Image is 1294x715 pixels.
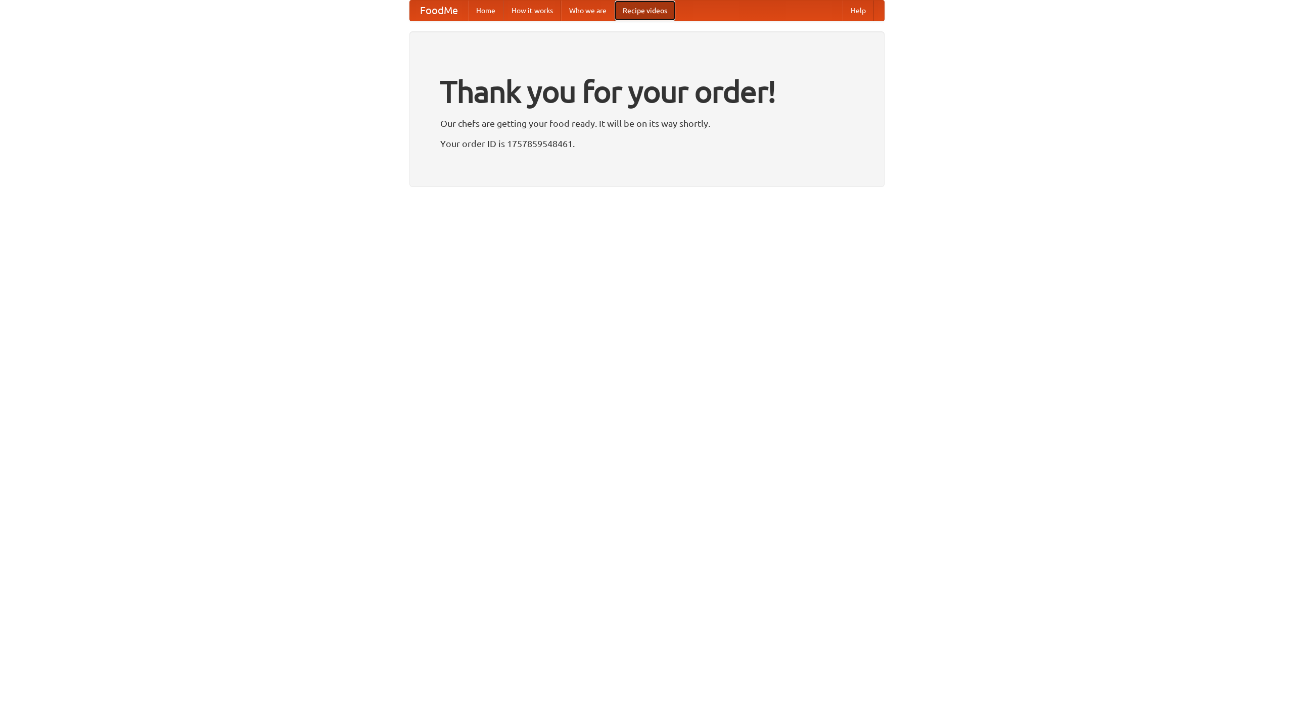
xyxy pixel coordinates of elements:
h1: Thank you for your order! [440,67,854,116]
a: How it works [503,1,561,21]
p: Our chefs are getting your food ready. It will be on its way shortly. [440,116,854,131]
a: Home [468,1,503,21]
a: Recipe videos [615,1,675,21]
a: Who we are [561,1,615,21]
a: FoodMe [410,1,468,21]
p: Your order ID is 1757859548461. [440,136,854,151]
a: Help [843,1,874,21]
